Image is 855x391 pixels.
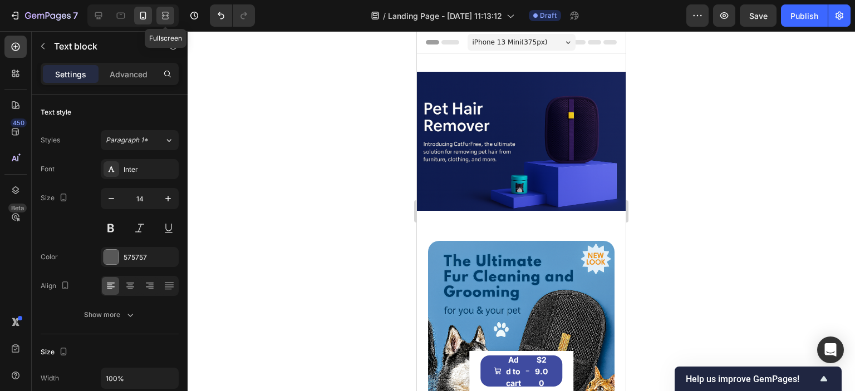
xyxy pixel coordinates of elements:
[54,39,149,53] p: Text block
[41,135,60,145] div: Styles
[417,31,626,391] iframe: Design area
[383,10,386,22] span: /
[8,204,27,212] div: Beta
[41,373,59,383] div: Width
[686,374,817,384] span: Help us improve GemPages!
[41,345,70,360] div: Size
[41,279,72,294] div: Align
[686,372,831,385] button: Show survey - Help us improve GemPages!
[41,305,179,325] button: Show more
[41,164,55,174] div: Font
[101,130,179,150] button: Paragraph 1*
[55,68,86,80] p: Settings
[124,165,176,175] div: Inter
[73,9,78,22] p: 7
[210,4,255,27] div: Undo/Redo
[781,4,828,27] button: Publish
[101,368,178,388] input: Auto
[124,253,176,263] div: 575757
[41,107,71,117] div: Text style
[11,118,27,127] div: 450
[41,252,58,262] div: Color
[790,10,818,22] div: Publish
[749,11,768,21] span: Save
[84,309,136,320] div: Show more
[388,10,502,22] span: Landing Page - [DATE] 11:13:12
[540,11,557,21] span: Draft
[817,336,844,363] div: Open Intercom Messenger
[106,135,148,145] span: Paragraph 1*
[110,68,148,80] p: Advanced
[740,4,777,27] button: Save
[41,191,70,206] div: Size
[4,4,83,27] button: 7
